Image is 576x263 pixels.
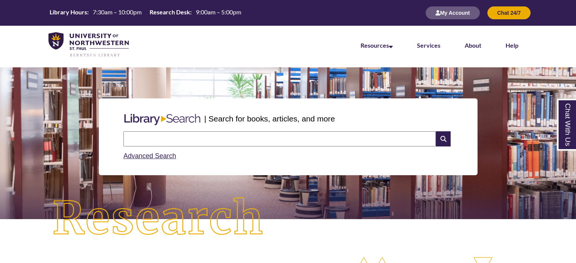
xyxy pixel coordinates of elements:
a: My Account [426,9,480,16]
span: 9:00am – 5:00pm [196,8,241,16]
span: 7:30am – 10:00pm [93,8,142,16]
button: Chat 24/7 [487,6,531,19]
img: UNWSP Library Logo [48,32,129,58]
th: Research Desk: [147,8,193,16]
img: Libary Search [120,111,204,128]
th: Library Hours: [47,8,90,16]
i: Search [436,131,450,146]
a: Chat 24/7 [487,9,531,16]
p: | Search for books, articles, and more [204,113,335,124]
button: My Account [426,6,480,19]
a: Hours Today [47,8,244,18]
a: Advanced Search [123,152,176,160]
a: Services [417,42,440,49]
a: About [465,42,481,49]
table: Hours Today [47,8,244,17]
a: Help [506,42,518,49]
a: Resources [361,42,393,49]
